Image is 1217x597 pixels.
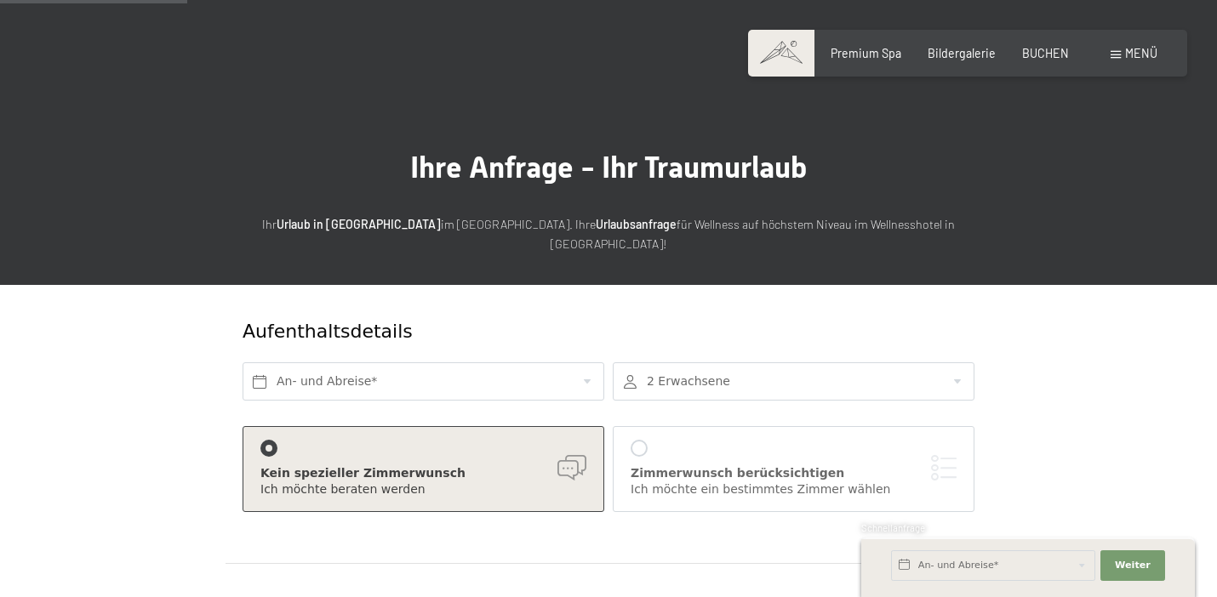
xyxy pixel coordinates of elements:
[410,150,807,185] span: Ihre Anfrage - Ihr Traumurlaub
[277,217,441,231] strong: Urlaub in [GEOGRAPHIC_DATA]
[260,481,586,498] div: Ich möchte beraten werden
[243,319,851,345] div: Aufenthaltsdetails
[1125,46,1157,60] span: Menü
[861,522,925,533] span: Schnellanfrage
[596,217,677,231] strong: Urlaubsanfrage
[1100,550,1165,581] button: Weiter
[831,46,901,60] a: Premium Spa
[631,465,957,482] div: Zimmerwunsch berücksichtigen
[234,215,983,253] p: Ihr im [GEOGRAPHIC_DATA]. Ihre für Wellness auf höchstem Niveau im Wellnesshotel in [GEOGRAPHIC_D...
[1022,46,1069,60] a: BUCHEN
[260,465,586,482] div: Kein spezieller Zimmerwunsch
[1115,559,1151,572] span: Weiter
[631,481,957,498] div: Ich möchte ein bestimmtes Zimmer wählen
[928,46,996,60] a: Bildergalerie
